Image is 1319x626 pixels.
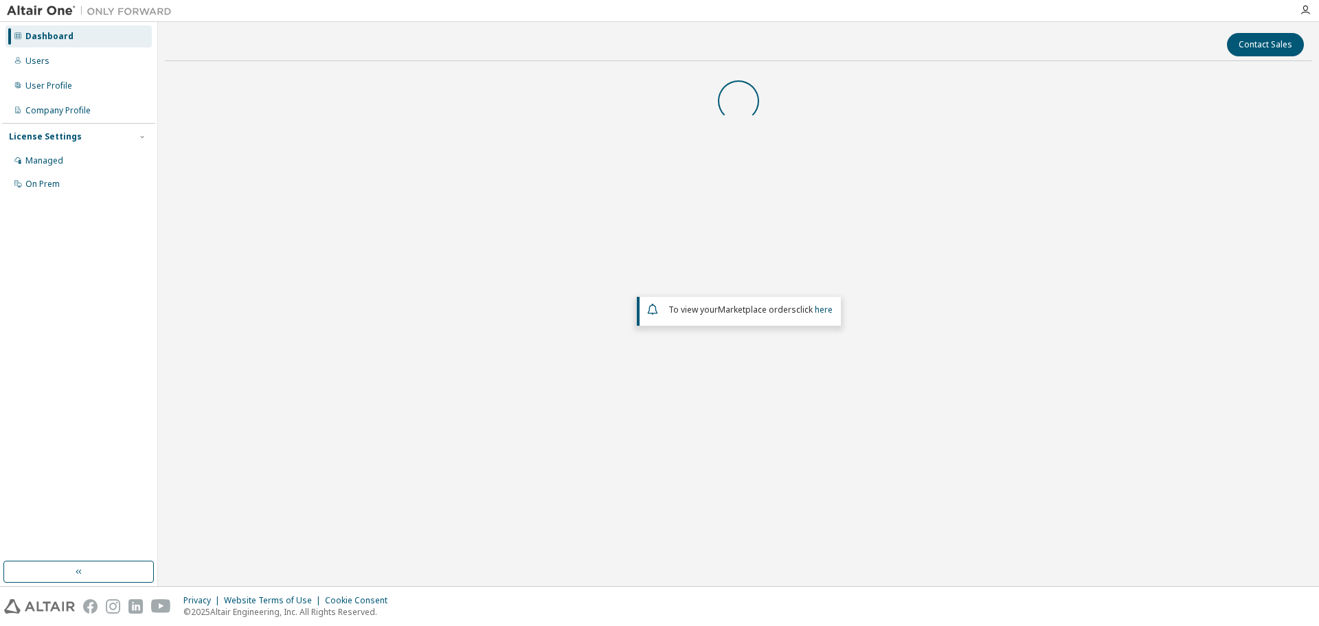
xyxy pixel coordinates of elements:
[224,595,325,606] div: Website Terms of Use
[128,599,143,614] img: linkedin.svg
[815,304,833,315] a: here
[183,606,396,618] p: © 2025 Altair Engineering, Inc. All Rights Reserved.
[83,599,98,614] img: facebook.svg
[4,599,75,614] img: altair_logo.svg
[9,131,82,142] div: License Settings
[25,31,74,42] div: Dashboard
[25,155,63,166] div: Managed
[183,595,224,606] div: Privacy
[25,80,72,91] div: User Profile
[7,4,179,18] img: Altair One
[25,105,91,116] div: Company Profile
[151,599,171,614] img: youtube.svg
[668,304,833,315] span: To view your click
[1227,33,1304,56] button: Contact Sales
[25,56,49,67] div: Users
[325,595,396,606] div: Cookie Consent
[718,304,796,315] em: Marketplace orders
[106,599,120,614] img: instagram.svg
[25,179,60,190] div: On Prem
